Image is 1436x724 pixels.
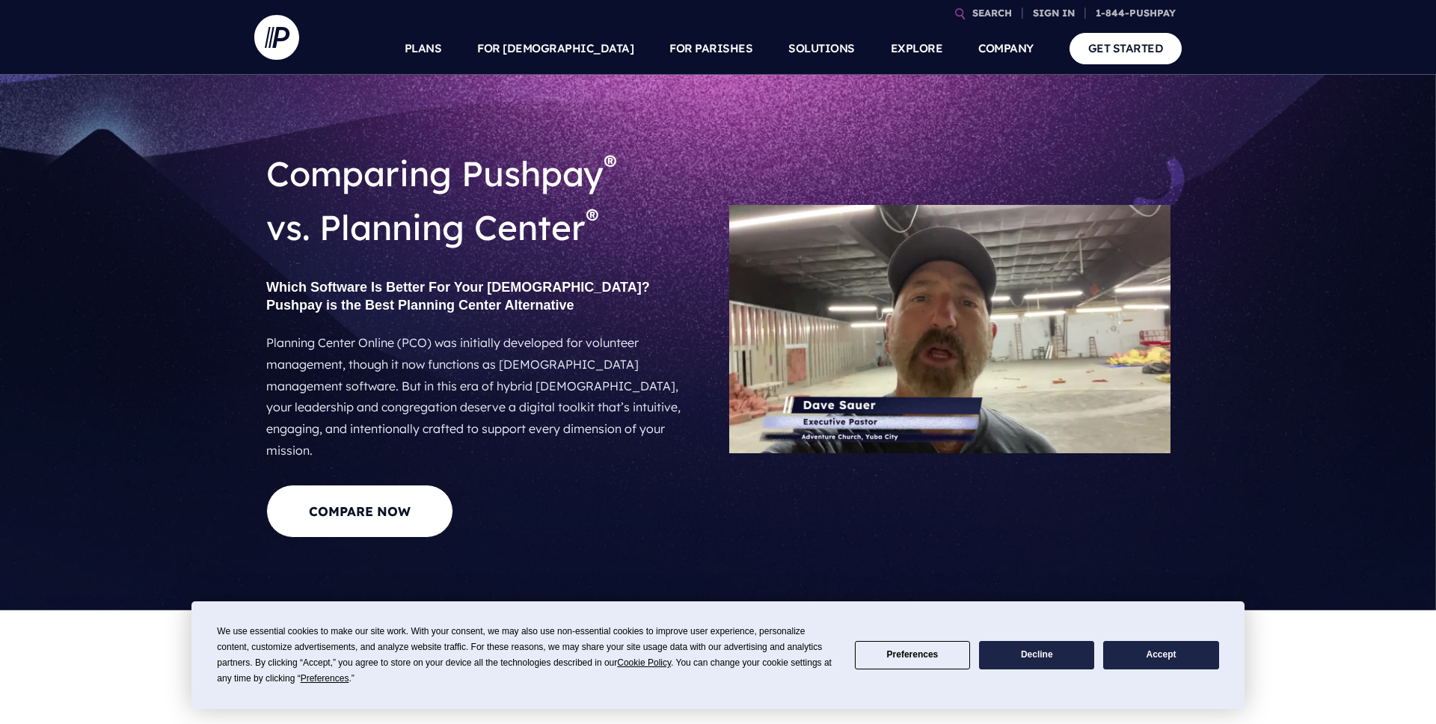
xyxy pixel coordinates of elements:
sup: ® [586,201,598,234]
strong: Which Software Is Better For Your [DEMOGRAPHIC_DATA]? Pushpay is the Best Planning Center Alterna... [266,280,650,313]
h1: Comparing Pushpay vs. Planning Center [266,135,684,266]
p: Planning Center Online (PCO) was initially developed for volunteer management, though it now func... [266,326,684,467]
button: Decline [979,641,1094,670]
img: 9iipLECxEbQLfDSxNYimQL.jpg [729,205,1170,453]
a: GET STARTED [1070,33,1182,64]
button: Accept [1103,641,1218,670]
button: Preferences [855,641,970,670]
span: Preferences [301,673,349,684]
div: Cookie Consent Prompt [191,601,1245,709]
sup: ® [604,147,616,180]
a: EXPLORE [891,22,943,75]
span: Cookie Policy [617,657,671,668]
a: FOR [DEMOGRAPHIC_DATA] [477,22,633,75]
a: Compare Now [266,485,453,538]
a: FOR PARISHES [669,22,752,75]
a: SOLUTIONS [788,22,855,75]
a: PLANS [405,22,442,75]
a: COMPANY [978,22,1034,75]
div: We use essential cookies to make our site work. With your consent, we may also use non-essential ... [217,624,836,687]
